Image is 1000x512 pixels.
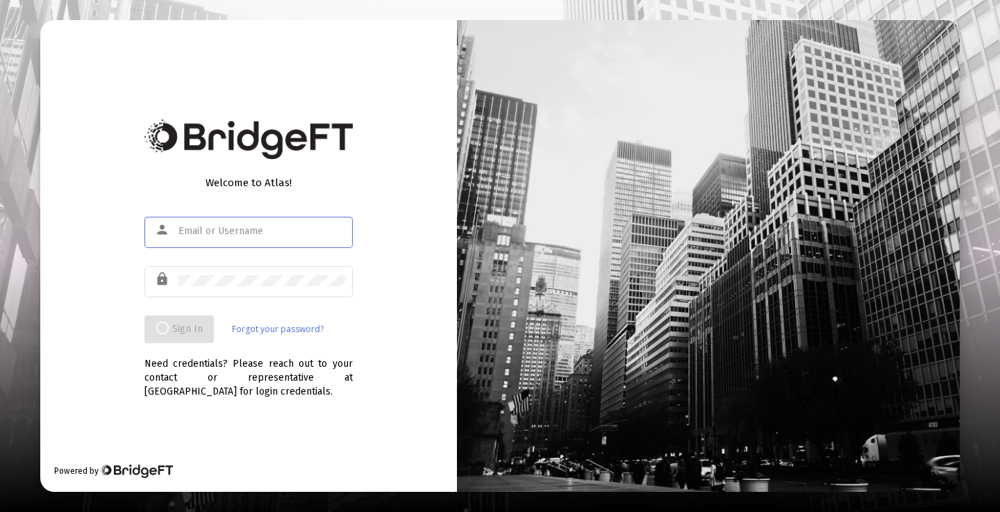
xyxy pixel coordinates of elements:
mat-icon: lock [155,271,172,288]
input: Email or Username [178,226,345,237]
img: Bridge Financial Technology Logo [144,119,353,159]
img: Bridge Financial Technology Logo [100,464,173,478]
button: Sign In [144,315,214,343]
div: Welcome to Atlas! [144,176,353,190]
mat-icon: person [155,222,172,238]
div: Powered by [54,464,173,478]
a: Forgot your password? [232,322,324,336]
div: Need credentials? Please reach out to your contact or representative at [GEOGRAPHIC_DATA] for log... [144,343,353,399]
span: Sign In [156,323,203,335]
